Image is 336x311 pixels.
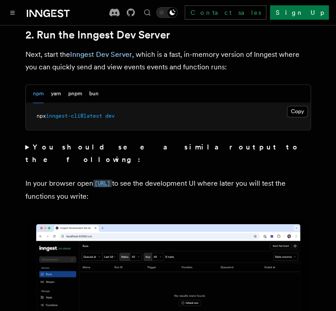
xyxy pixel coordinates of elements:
code: [URL] [93,179,112,187]
span: npx [37,113,46,119]
a: [URL] [93,179,112,187]
button: bun [89,85,99,103]
p: In your browser open to see the development UI where later you will test the functions you write: [25,177,311,202]
button: pnpm [68,85,82,103]
p: Next, start the , which is a fast, in-memory version of Inngest where you can quickly send and vi... [25,48,311,73]
button: npm [33,85,44,103]
span: inngest-cli@latest [46,113,102,119]
a: Sign Up [270,5,329,20]
button: Find something... [142,7,153,18]
span: dev [105,113,115,119]
button: Toggle navigation [7,7,18,18]
a: Contact sales [185,5,266,20]
strong: You should see a similar output to the following: [25,143,300,164]
button: yarn [51,85,61,103]
button: Toggle dark mode [156,7,178,18]
summary: You should see a similar output to the following: [25,141,311,166]
a: 2. Run the Inngest Dev Server [25,29,170,41]
a: Inngest Dev Server [70,50,132,59]
button: Copy [287,106,308,117]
